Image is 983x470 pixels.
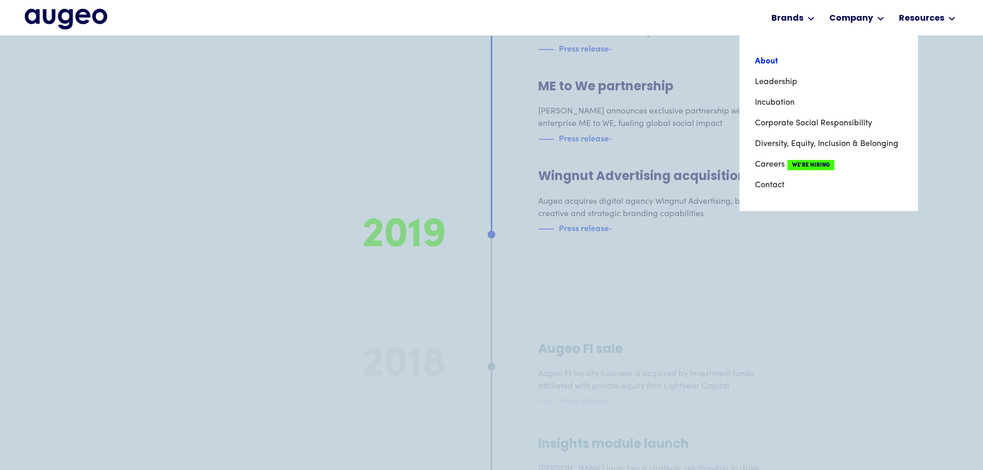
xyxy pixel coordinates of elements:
[771,12,803,25] div: Brands
[25,9,107,29] img: Augeo's full logo in midnight blue.
[755,51,903,72] a: About
[755,175,903,196] a: Contact
[899,12,944,25] div: Resources
[755,134,903,154] a: Diversity, Equity, Inclusion & Belonging
[755,92,903,113] a: Incubation
[755,113,903,134] a: Corporate Social Responsibility
[755,154,903,175] a: CareersWe're Hiring
[25,9,107,29] a: home
[739,36,918,211] nav: Company
[755,72,903,92] a: Leadership
[829,12,873,25] div: Company
[787,160,834,170] span: We're Hiring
